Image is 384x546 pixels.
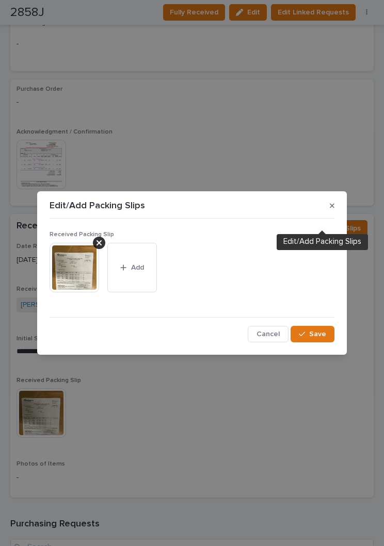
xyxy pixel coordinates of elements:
span: Received Packing Slip [50,231,114,238]
span: Cancel [257,329,280,339]
p: Edit/Add Packing Slips [50,201,145,212]
span: Save [309,329,326,339]
span: Add [131,263,144,272]
button: Cancel [248,326,289,342]
button: Save [291,326,334,342]
button: Add [107,243,157,292]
